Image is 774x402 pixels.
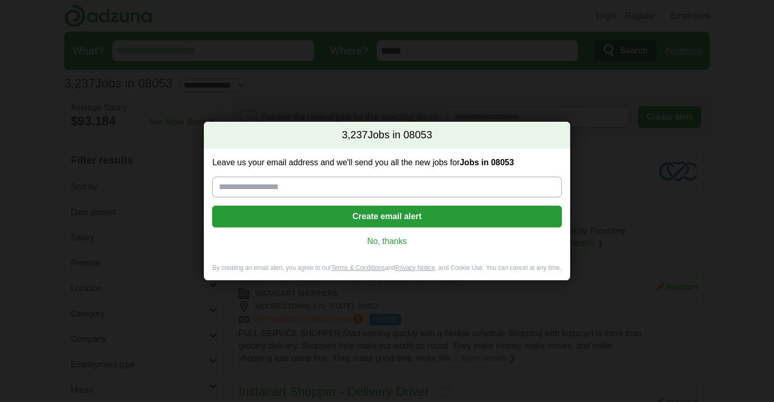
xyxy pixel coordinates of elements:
a: No, thanks [220,236,553,247]
a: Privacy Notice [395,264,435,271]
button: Create email alert [212,206,561,227]
span: 3,237 [342,128,368,142]
div: By creating an email alert, you agree to our and , and Cookie Use. You can cancel at any time. [204,264,570,281]
a: Terms & Conditions [331,264,385,271]
h2: Jobs in 08053 [204,122,570,149]
label: Leave us your email address and we'll send you all the new jobs for [212,157,561,168]
strong: Jobs in 08053 [459,158,514,167]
